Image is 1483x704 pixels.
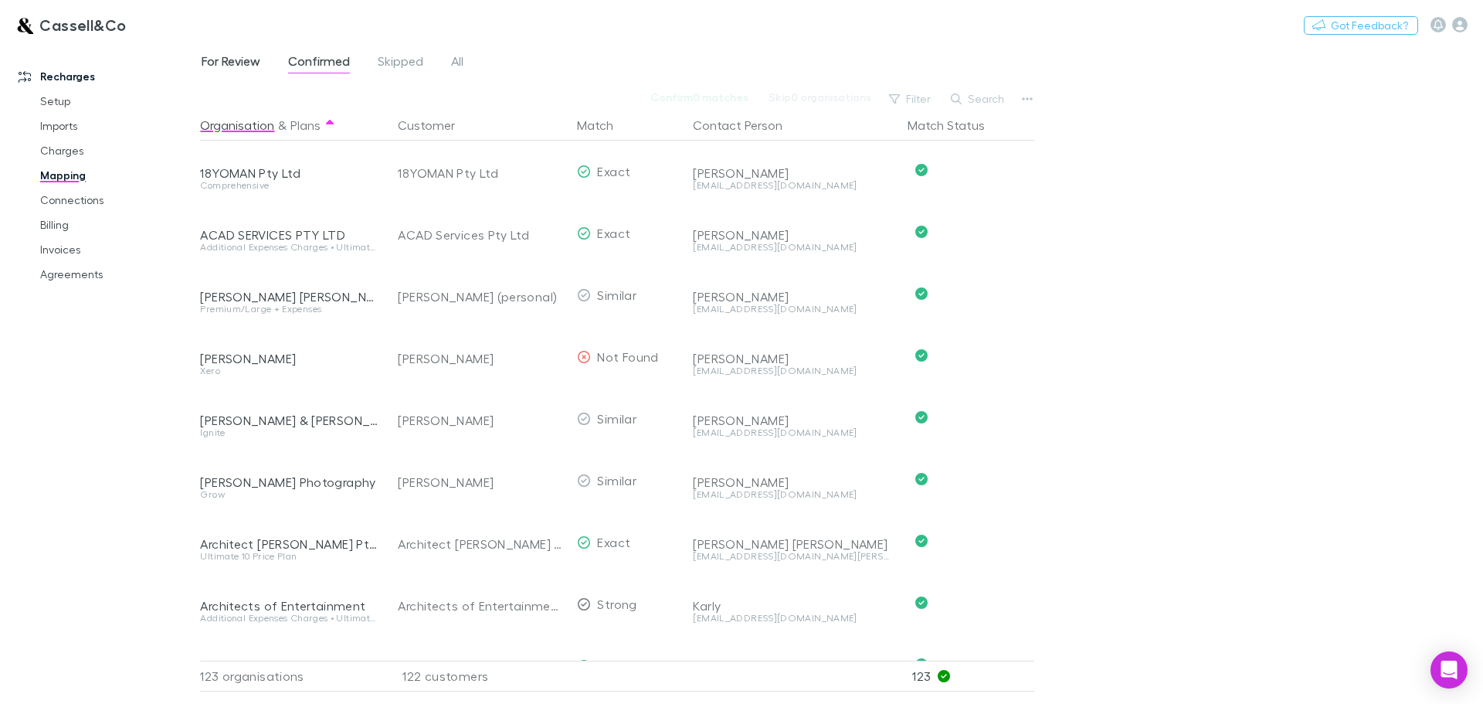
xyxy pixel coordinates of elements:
svg: Confirmed [915,287,928,300]
div: [PERSON_NAME] [693,351,895,366]
div: [EMAIL_ADDRESS][DOMAIN_NAME] [693,243,895,252]
div: 123 organisations [200,661,385,692]
svg: Confirmed [915,164,928,176]
div: Open Intercom Messenger [1430,651,1468,689]
a: Mapping [25,163,209,188]
div: [EMAIL_ADDRESS][DOMAIN_NAME] [693,428,895,437]
div: Additional Expenses Charges • Ultimate 10 Price Plan [200,614,379,623]
a: Charges [25,138,209,163]
svg: Confirmed [915,535,928,547]
svg: Confirmed [915,473,928,485]
div: [PERSON_NAME] [398,389,565,451]
div: [EMAIL_ADDRESS][DOMAIN_NAME] [693,181,895,190]
a: Agreements [25,262,209,287]
a: Recharges [3,64,209,89]
img: Cassell&Co's Logo [15,15,33,34]
p: 123 [912,661,1034,691]
button: Contact Person [693,110,801,141]
a: Connections [25,188,209,213]
div: Architects of Entertainment Pty Ltd [398,575,565,637]
div: [PERSON_NAME] [693,413,895,428]
button: Skip0 organisations [758,88,881,107]
div: Xero [200,366,379,376]
div: [EMAIL_ADDRESS][DOMAIN_NAME][PERSON_NAME] [693,552,895,561]
div: Comprehensive [200,181,379,190]
span: Exact [597,164,630,179]
div: [PERSON_NAME] [PERSON_NAME] [693,536,895,552]
div: [PERSON_NAME] Photography [200,474,379,490]
div: Grow [200,490,379,499]
span: Similar [597,287,636,302]
div: ACAD Services Pty Ltd [398,204,565,266]
span: All [451,53,463,73]
div: [PERSON_NAME] [693,474,895,490]
div: Premium/Large + Expenses [200,304,379,314]
span: Similar [597,411,636,426]
div: [EMAIL_ADDRESS][DOMAIN_NAME] [693,614,895,623]
div: [PERSON_NAME] [PERSON_NAME] [693,660,895,675]
span: Confirmed [288,53,350,73]
svg: Confirmed [915,597,928,609]
svg: Confirmed [915,349,928,362]
svg: Confirmed [915,658,928,671]
button: Search [943,90,1013,108]
svg: Confirmed [915,411,928,423]
span: Exact [597,658,630,673]
div: [PERSON_NAME] [693,165,895,181]
h3: Cassell&Co [39,15,127,34]
a: Imports [25,114,209,138]
div: Architect [PERSON_NAME] Pty Ltd [200,536,379,552]
div: 18YOMAN Pty Ltd [200,165,379,181]
span: Similar [597,473,636,488]
button: Match Status [908,110,1003,141]
div: ACAD SERVICES PTY LTD [200,227,379,243]
button: Match [577,110,632,141]
div: [PERSON_NAME] [PERSON_NAME] Lemondhi [200,289,379,304]
span: Strong [597,597,636,611]
span: Not Found [597,349,658,364]
div: Architects of Entertainment [200,598,379,614]
div: 18YOMAN Pty Ltd [398,142,565,204]
div: Artists Only Pty Ltd [200,660,379,675]
div: 122 customers [385,661,571,692]
div: Artists Only Pty Ltd [398,637,565,699]
span: For Review [202,53,260,73]
div: & [200,110,379,141]
span: Exact [597,226,630,240]
div: [PERSON_NAME] & [PERSON_NAME] [200,413,379,428]
span: Skipped [378,53,423,73]
div: Karly [693,598,895,614]
svg: Confirmed [915,226,928,238]
div: [EMAIL_ADDRESS][DOMAIN_NAME] [693,304,895,314]
button: Confirm0 matches [640,88,758,107]
button: Customer [398,110,473,141]
div: [PERSON_NAME] [200,351,379,366]
div: [PERSON_NAME] [398,328,565,389]
div: Additional Expenses Charges • Ultimate 20 Price Plan [200,243,379,252]
a: Setup [25,89,209,114]
div: [EMAIL_ADDRESS][DOMAIN_NAME] [693,490,895,499]
div: [PERSON_NAME] [693,227,895,243]
a: Invoices [25,237,209,262]
div: [PERSON_NAME] (personal) [398,266,565,328]
div: [PERSON_NAME] [398,451,565,513]
button: Got Feedback? [1304,16,1418,35]
a: Billing [25,213,209,237]
a: Cassell&Co [6,6,136,43]
button: Filter [881,90,940,108]
div: Ultimate 10 Price Plan [200,552,379,561]
div: [EMAIL_ADDRESS][DOMAIN_NAME] [693,366,895,376]
div: Architect [PERSON_NAME] Pty Ltd [398,513,565,575]
button: Plans [290,110,321,141]
button: Organisation [200,110,274,141]
span: Exact [597,535,630,549]
div: Ignite [200,428,379,437]
div: [PERSON_NAME] [693,289,895,304]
